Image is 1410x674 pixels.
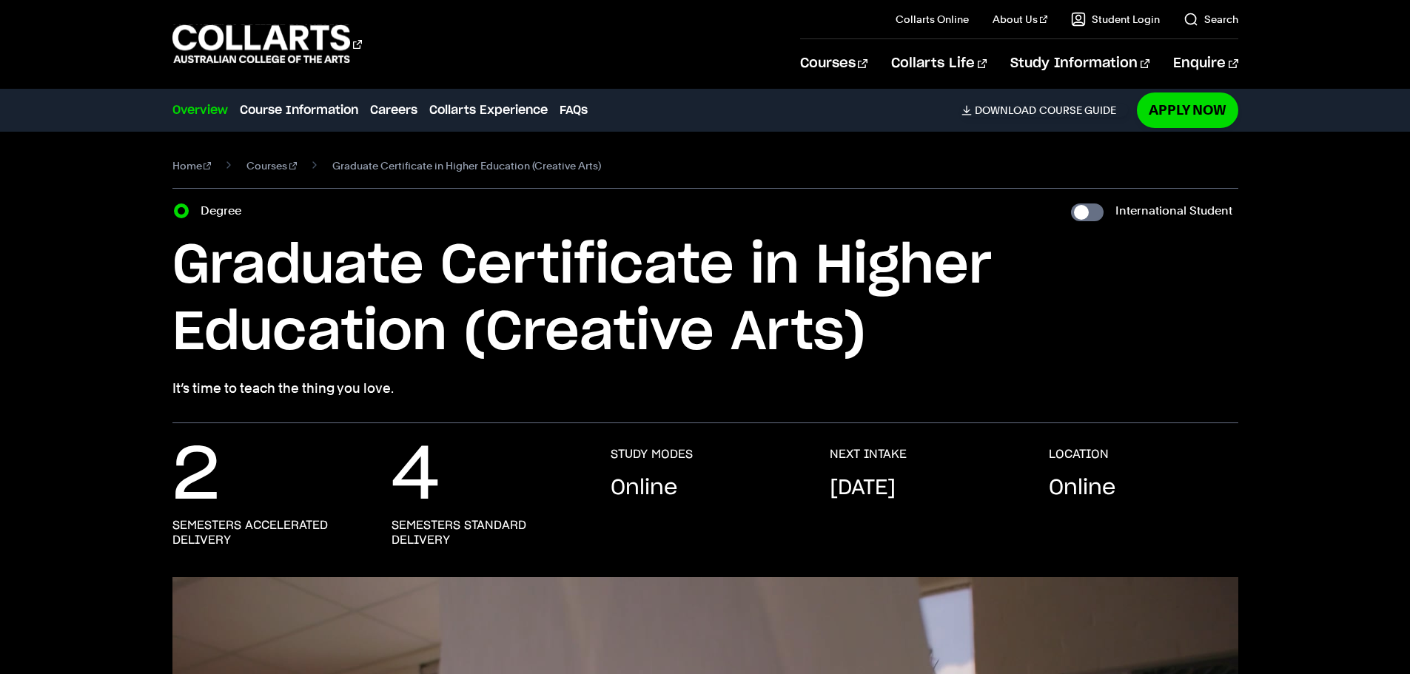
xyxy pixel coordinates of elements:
[1010,39,1149,88] a: Study Information
[392,447,440,506] p: 4
[172,155,212,176] a: Home
[172,23,362,65] div: Go to homepage
[975,104,1036,117] span: Download
[172,447,220,506] p: 2
[172,518,362,547] h3: semesters accelerated delivery
[891,39,987,88] a: Collarts Life
[961,104,1128,117] a: DownloadCourse Guide
[1049,447,1109,462] h3: LOCATION
[246,155,297,176] a: Courses
[370,101,417,119] a: Careers
[993,12,1047,27] a: About Us
[1071,12,1160,27] a: Student Login
[830,447,907,462] h3: NEXT INTAKE
[172,101,228,119] a: Overview
[1173,39,1238,88] a: Enquire
[611,474,677,503] p: Online
[429,101,548,119] a: Collarts Experience
[172,233,1238,366] h1: Graduate Certificate in Higher Education (Creative Arts)
[240,101,358,119] a: Course Information
[1115,200,1232,221] label: International Student
[560,101,588,119] a: FAQs
[201,200,250,221] label: Degree
[1049,474,1115,503] p: Online
[392,518,581,547] h3: semesters standard delivery
[1184,12,1238,27] a: Search
[800,39,867,88] a: Courses
[332,155,601,176] span: Graduate Certificate in Higher Education (Creative Arts)
[1137,92,1238,127] a: Apply Now
[896,12,969,27] a: Collarts Online
[611,447,693,462] h3: STUDY MODES
[172,378,1238,399] p: It’s time to teach the thing you love.
[830,474,896,503] p: [DATE]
